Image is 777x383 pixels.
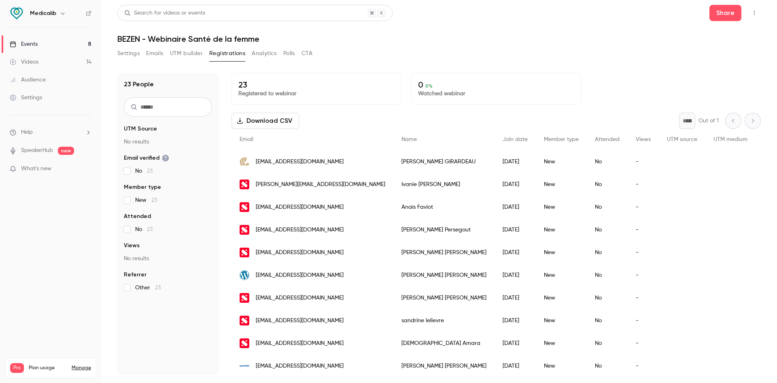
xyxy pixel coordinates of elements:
[628,287,659,309] div: -
[393,173,495,196] div: Ivanie [PERSON_NAME]
[10,76,46,84] div: Audience
[628,218,659,241] div: -
[124,255,212,263] p: No results
[240,225,249,235] img: saretec.fr
[587,218,628,241] div: No
[393,218,495,241] div: [PERSON_NAME] Persegout
[10,363,24,373] span: Pro
[240,293,249,303] img: saretec.fr
[238,80,395,90] p: 23
[256,339,344,348] span: [EMAIL_ADDRESS][DOMAIN_NAME]
[495,309,536,332] div: [DATE]
[135,196,157,204] span: New
[124,271,146,279] span: Referrer
[495,196,536,218] div: [DATE]
[256,317,344,325] span: [EMAIL_ADDRESS][DOMAIN_NAME]
[231,113,299,129] button: Download CSV
[587,173,628,196] div: No
[628,309,659,332] div: -
[238,90,395,98] p: Registered to webinar
[240,202,249,212] img: saretec.fr
[628,264,659,287] div: -
[536,173,587,196] div: New
[709,5,741,21] button: Share
[595,137,620,142] span: Attended
[124,212,151,220] span: Attended
[713,137,747,142] span: UTM medium
[135,225,153,233] span: No
[536,309,587,332] div: New
[29,365,67,371] span: Plan usage
[240,270,249,280] img: exetech.fr
[124,242,140,250] span: Views
[240,180,249,189] img: saretec.fr
[147,227,153,232] span: 23
[10,128,91,137] li: help-dropdown-opener
[401,137,417,142] span: Name
[82,165,91,173] iframe: Noticeable Trigger
[21,146,53,155] a: SpeakerHub
[393,309,495,332] div: sandrine lelievre
[240,137,253,142] span: Email
[240,248,249,257] img: saretec.fr
[155,285,161,291] span: 23
[256,248,344,257] span: [EMAIL_ADDRESS][DOMAIN_NAME]
[587,150,628,173] div: No
[21,165,51,173] span: What's new
[393,332,495,355] div: [DEMOGRAPHIC_DATA] Amara
[628,196,659,218] div: -
[10,58,38,66] div: Videos
[536,264,587,287] div: New
[256,203,344,212] span: [EMAIL_ADDRESS][DOMAIN_NAME]
[393,150,495,173] div: [PERSON_NAME] GIRARDEAU
[135,167,153,175] span: No
[209,47,245,60] button: Registrations
[301,47,312,60] button: CTA
[495,218,536,241] div: [DATE]
[117,47,140,60] button: Settings
[58,147,74,155] span: new
[628,241,659,264] div: -
[587,241,628,264] div: No
[256,294,344,302] span: [EMAIL_ADDRESS][DOMAIN_NAME]
[135,284,161,292] span: Other
[495,173,536,196] div: [DATE]
[240,338,249,348] img: saretec.fr
[170,47,203,60] button: UTM builder
[393,264,495,287] div: [PERSON_NAME] [PERSON_NAME]
[628,173,659,196] div: -
[587,355,628,377] div: No
[21,128,33,137] span: Help
[536,241,587,264] div: New
[698,117,719,125] p: Out of 1
[628,332,659,355] div: -
[587,196,628,218] div: No
[124,138,212,146] p: No results
[124,9,205,17] div: Search for videos or events
[495,287,536,309] div: [DATE]
[418,80,574,90] p: 0
[256,158,344,166] span: [EMAIL_ADDRESS][DOMAIN_NAME]
[667,137,697,142] span: UTM source
[124,125,157,133] span: UTM Source
[393,196,495,218] div: Anaïs Faviot
[124,154,169,162] span: Email verified
[393,355,495,377] div: [PERSON_NAME] [PERSON_NAME]
[587,287,628,309] div: No
[256,180,385,189] span: [PERSON_NAME][EMAIL_ADDRESS][DOMAIN_NAME]
[544,137,579,142] span: Member type
[495,355,536,377] div: [DATE]
[536,332,587,355] div: New
[628,150,659,173] div: -
[536,355,587,377] div: New
[124,183,161,191] span: Member type
[124,79,154,89] h1: 23 People
[536,150,587,173] div: New
[72,365,91,371] a: Manage
[503,137,528,142] span: Join date
[147,168,153,174] span: 23
[587,332,628,355] div: No
[393,287,495,309] div: [PERSON_NAME] [PERSON_NAME]
[151,197,157,203] span: 23
[30,9,56,17] h6: Medicalib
